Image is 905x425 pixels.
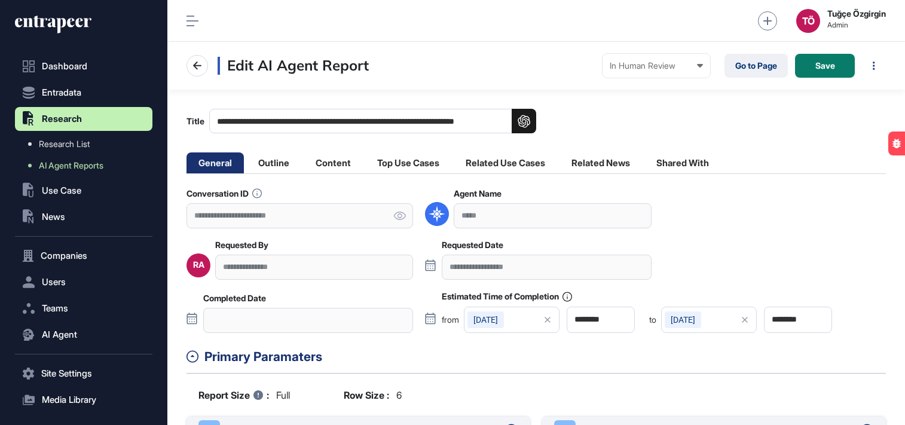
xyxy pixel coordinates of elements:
[246,152,301,173] li: Outline
[15,362,152,386] button: Site Settings
[559,152,642,173] li: Related News
[304,152,363,173] li: Content
[198,388,290,402] div: full
[15,296,152,320] button: Teams
[41,369,92,378] span: Site Settings
[21,133,152,155] a: Research List
[42,186,81,195] span: Use Case
[209,109,536,133] input: Title
[665,311,701,328] div: [DATE]
[186,152,244,173] li: General
[42,212,65,222] span: News
[15,205,152,229] button: News
[21,155,152,176] a: AI Agent Reports
[218,57,369,75] h3: Edit AI Agent Report
[15,54,152,78] a: Dashboard
[815,62,835,70] span: Save
[344,388,389,402] b: Row Size :
[203,293,266,303] label: Completed Date
[41,251,87,261] span: Companies
[649,316,656,324] span: to
[15,244,152,268] button: Companies
[15,179,152,203] button: Use Case
[454,189,502,198] label: Agent Name
[42,88,81,97] span: Entradata
[610,61,703,71] div: In Human Review
[204,347,886,366] div: Primary Paramaters
[344,388,402,402] div: 6
[644,152,721,173] li: Shared With
[42,304,68,313] span: Teams
[15,270,152,294] button: Users
[42,277,66,287] span: Users
[42,395,96,405] span: Media Library
[193,260,204,270] div: RA
[454,152,557,173] li: Related Use Cases
[795,54,855,78] button: Save
[215,240,268,250] label: Requested By
[442,316,459,324] span: from
[15,388,152,412] button: Media Library
[724,54,788,78] a: Go to Page
[186,188,262,198] label: Conversation ID
[42,62,87,71] span: Dashboard
[827,21,886,29] span: Admin
[198,388,269,402] b: Report Size :
[15,107,152,131] button: Research
[15,81,152,105] button: Entradata
[42,114,82,124] span: Research
[442,292,572,302] label: Estimated Time of Completion
[442,240,503,250] label: Requested Date
[39,139,90,149] span: Research List
[42,330,77,340] span: AI Agent
[796,9,820,33] button: TÖ
[365,152,451,173] li: Top Use Cases
[827,9,886,19] strong: Tuğçe Özgirgin
[39,161,103,170] span: AI Agent Reports
[186,109,536,133] label: Title
[15,323,152,347] button: AI Agent
[467,311,504,328] div: [DATE]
